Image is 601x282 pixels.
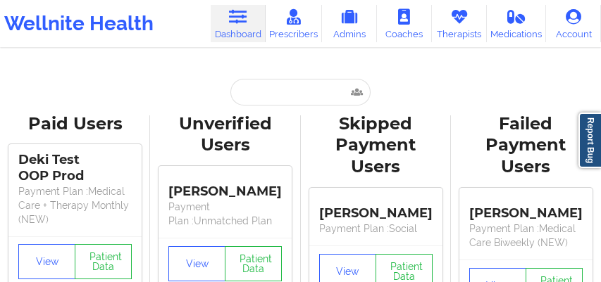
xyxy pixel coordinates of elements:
[578,113,601,168] a: Report Bug
[266,5,322,42] a: Prescribers
[319,195,433,222] div: [PERSON_NAME]
[487,5,546,42] a: Medications
[225,246,282,281] button: Patient Data
[311,113,441,179] div: Skipped Payment Users
[546,5,601,42] a: Account
[10,113,140,135] div: Paid Users
[322,5,377,42] a: Admins
[160,113,290,157] div: Unverified Users
[461,113,591,179] div: Failed Payment Users
[211,5,266,42] a: Dashboard
[432,5,487,42] a: Therapists
[18,244,75,279] button: View
[469,222,583,250] p: Payment Plan : Medical Care Biweekly (NEW)
[168,246,225,281] button: View
[469,195,583,222] div: [PERSON_NAME]
[18,152,132,184] div: Deki Test OOP Prod
[168,173,282,200] div: [PERSON_NAME]
[319,222,433,236] p: Payment Plan : Social
[75,244,132,279] button: Patient Data
[168,200,282,228] p: Payment Plan : Unmatched Plan
[18,184,132,226] p: Payment Plan : Medical Care + Therapy Monthly (NEW)
[377,5,432,42] a: Coaches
